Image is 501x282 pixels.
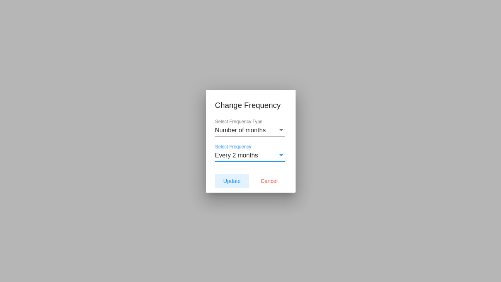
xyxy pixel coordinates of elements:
span: Every 2 months [215,152,258,159]
span: Number of months [215,127,266,133]
mat-select: Select Frequency [215,152,285,159]
span: Cancel [261,178,278,184]
button: Update [215,174,249,188]
mat-select: Select Frequency Type [215,127,285,134]
span: Update [223,178,241,184]
button: Cancel [252,174,286,188]
h1: Change Frequency [215,99,286,111]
